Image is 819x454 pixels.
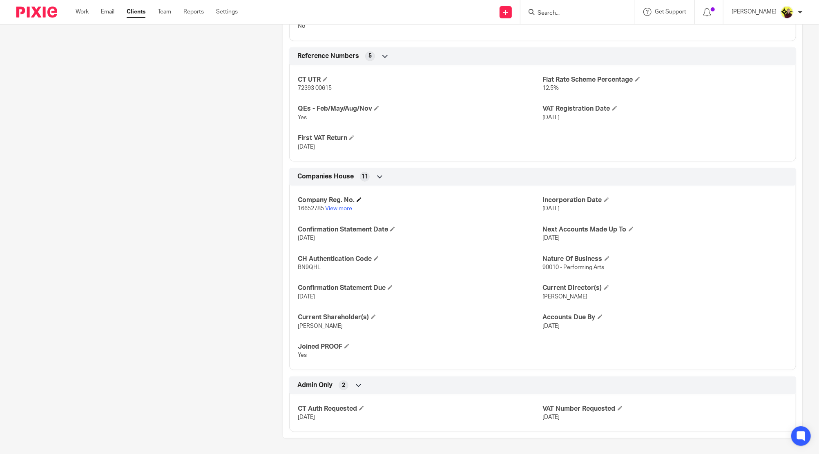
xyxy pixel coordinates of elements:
span: [DATE] [543,414,560,420]
span: [DATE] [298,414,315,420]
h4: Current Director(s) [543,284,788,292]
a: Settings [216,8,238,16]
span: BN9QHL [298,265,321,270]
span: Yes [298,115,307,120]
a: Email [101,8,114,16]
span: 2 [342,381,345,389]
a: View more [325,206,352,211]
a: Team [158,8,171,16]
a: Reports [183,8,204,16]
span: [PERSON_NAME] [543,294,588,300]
h4: Confirmation Statement Due [298,284,542,292]
span: [DATE] [543,115,560,120]
h4: Flat Rate Scheme Percentage [543,76,788,84]
input: Search [537,10,610,17]
span: 11 [362,173,368,181]
h4: Accounts Due By [543,313,788,322]
h4: Company Reg. No. [298,196,542,205]
h4: VAT Number Requested [543,405,788,413]
h4: CT Auth Requested [298,405,542,413]
span: [DATE] [543,323,560,329]
h4: Current Shareholder(s) [298,313,542,322]
span: Get Support [655,9,686,15]
span: Companies House [297,172,354,181]
span: [DATE] [543,206,560,211]
a: Work [76,8,89,16]
h4: Incorporation Date [543,196,788,205]
h4: Joined PROOF [298,343,542,351]
span: [DATE] [298,294,315,300]
span: Reference Numbers [297,52,359,60]
h4: CT UTR [298,76,542,84]
h4: Nature Of Business [543,255,788,263]
span: 72393 00615 [298,85,332,91]
img: Pixie [16,7,57,18]
span: [DATE] [543,235,560,241]
span: No [298,23,305,29]
span: Admin Only [297,381,333,389]
a: Clients [127,8,145,16]
h4: Next Accounts Made Up To [543,225,788,234]
span: [DATE] [298,235,315,241]
span: [PERSON_NAME] [298,323,343,329]
span: [DATE] [298,144,315,150]
h4: Confirmation Statement Date [298,225,542,234]
h4: First VAT Return [298,134,542,142]
span: 12.5% [543,85,559,91]
h4: QEs - Feb/May/Aug/Nov [298,105,542,113]
h4: CH Authentication Code [298,255,542,263]
h4: VAT Registration Date [543,105,788,113]
img: Megan-Starbridge.jpg [781,6,794,19]
span: 16652785 [298,206,324,211]
p: [PERSON_NAME] [732,8,777,16]
span: Yes [298,352,307,358]
span: 90010 - Performing Arts [543,265,605,270]
span: 5 [368,52,372,60]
